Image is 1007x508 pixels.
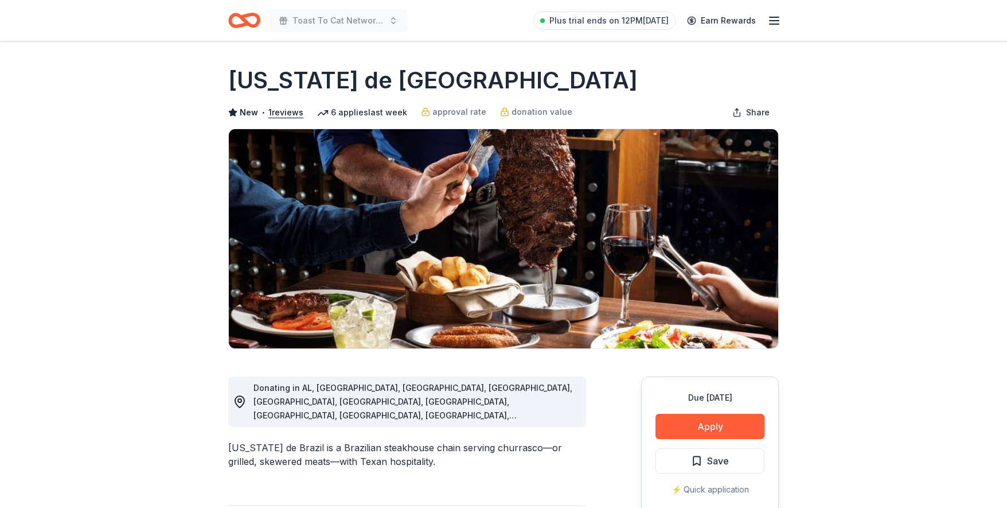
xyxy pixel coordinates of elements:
[655,483,764,497] div: ⚡️ Quick application
[240,106,258,119] span: New
[270,9,407,32] button: Toast To Cat Network 30th Anniversary Celebration
[228,441,586,468] div: [US_STATE] de Brazil is a Brazilian steakhouse chain serving churrasco—or grilled, skewered meats...
[261,108,266,117] span: •
[228,64,638,96] h1: [US_STATE] de [GEOGRAPHIC_DATA]
[253,383,572,489] span: Donating in AL, [GEOGRAPHIC_DATA], [GEOGRAPHIC_DATA], [GEOGRAPHIC_DATA], [GEOGRAPHIC_DATA], [GEOG...
[421,105,486,119] a: approval rate
[655,448,764,474] button: Save
[655,391,764,405] div: Due [DATE]
[512,105,572,119] span: donation value
[500,105,572,119] a: donation value
[723,101,779,124] button: Share
[268,106,303,119] button: 1reviews
[746,106,770,119] span: Share
[228,7,260,34] a: Home
[680,10,763,31] a: Earn Rewards
[292,14,384,28] span: Toast To Cat Network 30th Anniversary Celebration
[707,453,729,468] span: Save
[655,414,764,439] button: Apply
[533,11,676,30] a: Plus trial ends on 12PM[DATE]
[432,105,486,119] span: approval rate
[317,106,407,119] div: 6 applies last week
[229,129,778,348] img: Image for Texas de Brazil
[549,14,669,28] span: Plus trial ends on 12PM[DATE]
